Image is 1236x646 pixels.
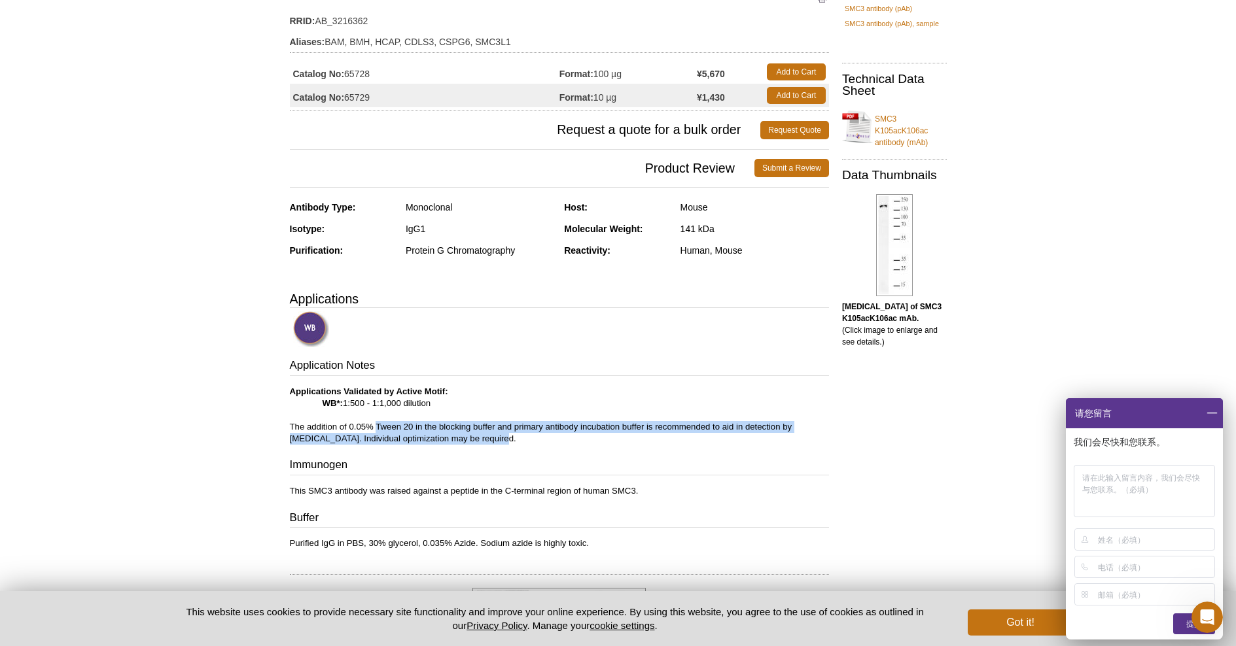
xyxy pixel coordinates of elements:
[842,105,947,148] a: SMC3 K105acK106ac antibody (mAb)
[290,60,559,84] td: 65728
[290,358,829,376] h3: Application Notes
[754,159,829,177] a: Submit a Review
[559,60,697,84] td: 100 µg
[467,620,527,631] a: Privacy Policy
[564,245,610,256] strong: Reactivity:
[845,18,939,29] a: SMC3 antibody (pAb), sample
[697,92,725,103] strong: ¥1,430
[290,159,754,177] span: Product Review
[1074,398,1112,428] span: 请您留言
[1098,556,1212,577] input: 电话（必填）
[293,92,345,103] strong: Catalog No:
[1098,584,1212,605] input: 邮箱（必填）
[290,28,829,49] td: BAM, BMH, HCAP, CDLS3, CSPG6, SMC3L1
[767,87,826,104] a: Add to Cart
[290,457,829,475] h3: Immunogen
[842,169,947,181] h2: Data Thumbnails
[406,245,554,256] div: Protein G Chromatography
[680,245,829,256] div: Human, Mouse
[876,194,913,296] img: SMC3 K105acK106ac antibody (mAb) tested by Western blot.
[559,84,697,107] td: 10 µg
[290,224,325,234] strong: Isotype:
[290,7,829,28] td: AB_3216362
[842,301,947,348] p: (Click image to enlarge and see details.)
[968,609,1072,636] button: Got it!
[406,201,554,213] div: Monoclonal
[697,68,725,80] strong: ¥5,670
[564,224,643,234] strong: Molecular Weight:
[290,15,315,27] strong: RRID:
[406,223,554,235] div: IgG1
[290,84,559,107] td: 65729
[1192,602,1223,633] iframe: Intercom live chat
[842,302,942,323] b: [MEDICAL_DATA] of SMC3 K105acK106ac mAb.
[290,485,829,497] p: This SMC3 antibody was raised against a peptide in the C-terminal region of human SMC3.
[290,36,325,48] strong: Aliases:
[293,68,345,80] strong: Catalog No:
[1074,436,1218,448] p: 我们会尽快和您联系。
[290,386,829,445] p: 1:500 - 1:1,000 dilution The addition of 0.05% Tween 20 in the blocking buffer and primary antibo...
[1173,613,1215,634] div: 提交
[164,605,947,632] p: This website uses cookies to provide necessary site functionality and improve your online experie...
[590,620,654,631] button: cookie settings
[290,121,761,139] span: Request a quote for a bulk order
[767,63,826,80] a: Add to Cart
[290,245,344,256] strong: Purification:
[845,3,912,14] a: SMC3 antibody (pAb)
[293,311,329,347] img: Western Blot Validated
[559,92,593,103] strong: Format:
[760,121,829,139] a: Request Quote
[290,289,829,309] h3: Applications
[842,73,947,97] h2: Technical Data Sheet
[1098,529,1212,550] input: 姓名（必填）
[680,201,829,213] div: Mouse
[680,223,829,235] div: 141 kDa
[290,537,829,549] p: Purified IgG in PBS, 30% glycerol, 0.035% Azide. Sodium azide is highly toxic.
[564,202,588,212] strong: Host:
[290,202,356,212] strong: Antibody Type:
[290,386,448,396] b: Applications Validated by Active Motif:
[559,68,593,80] strong: Format:
[290,510,829,528] h3: Buffer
